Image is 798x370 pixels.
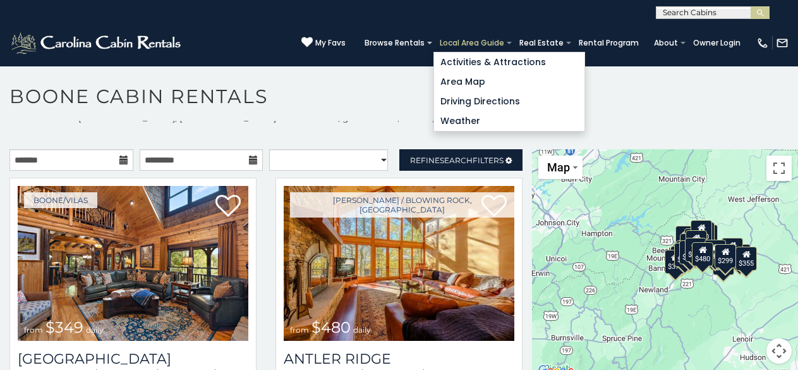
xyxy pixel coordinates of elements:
[86,325,104,335] span: daily
[756,37,769,49] img: phone-regular-white.png
[24,325,43,335] span: from
[696,225,717,249] div: $250
[358,34,431,52] a: Browse Rentals
[434,52,584,72] a: Activities & Attractions
[674,242,695,266] div: $325
[290,192,514,218] a: [PERSON_NAME] / Blowing Rock, [GEOGRAPHIC_DATA]
[290,325,309,335] span: from
[686,230,707,254] div: $210
[24,192,97,208] a: Boone/Vilas
[301,37,346,49] a: My Favs
[684,238,706,262] div: $225
[693,222,715,246] div: $255
[572,34,645,52] a: Rental Program
[735,247,757,271] div: $355
[18,350,248,367] a: [GEOGRAPHIC_DATA]
[18,186,248,341] img: Diamond Creek Lodge
[18,350,248,367] h3: Diamond Creek Lodge
[547,161,570,174] span: Map
[284,350,514,367] a: Antler Ridge
[18,186,248,341] a: Diamond Creek Lodge from $349 daily
[722,238,743,262] div: $930
[766,338,792,364] button: Map camera controls
[648,34,684,52] a: About
[675,226,696,250] div: $635
[284,186,514,341] img: Antler Ridge
[664,249,686,273] div: $375
[9,30,184,56] img: White-1-2.png
[311,318,351,336] span: $480
[434,72,584,92] a: Area Map
[45,318,83,336] span: $349
[353,325,371,335] span: daily
[315,37,346,49] span: My Favs
[691,219,712,244] div: $320
[284,186,514,341] a: Antler Ridge from $480 daily
[538,156,583,179] button: Change map style
[215,194,241,220] a: Add to favorites
[513,34,570,52] a: Real Estate
[440,156,473,165] span: Search
[766,156,792,181] button: Toggle fullscreen view
[434,111,584,131] a: Weather
[712,251,734,275] div: $350
[433,34,511,52] a: Local Area Guide
[410,156,504,165] span: Refine Filters
[399,149,523,171] a: RefineSearchFilters
[704,239,726,263] div: $380
[687,34,747,52] a: Owner Login
[692,242,713,266] div: $480
[715,244,736,268] div: $299
[679,240,700,264] div: $395
[434,92,584,111] a: Driving Directions
[776,37,789,49] img: mail-regular-white.png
